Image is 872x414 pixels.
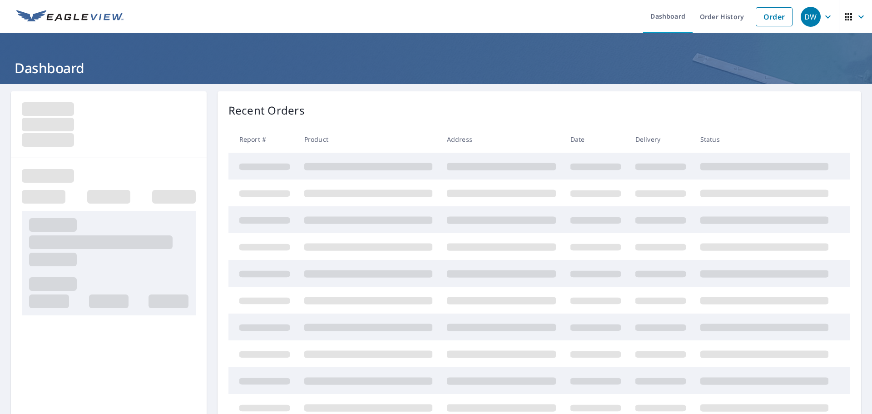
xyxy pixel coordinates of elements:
[16,10,124,24] img: EV Logo
[756,7,793,26] a: Order
[563,126,628,153] th: Date
[693,126,836,153] th: Status
[297,126,440,153] th: Product
[228,126,297,153] th: Report #
[801,7,821,27] div: DW
[440,126,563,153] th: Address
[628,126,693,153] th: Delivery
[11,59,861,77] h1: Dashboard
[228,102,305,119] p: Recent Orders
